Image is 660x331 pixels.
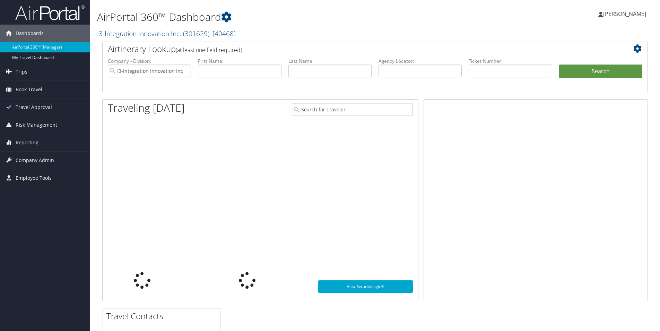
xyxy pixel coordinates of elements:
[16,116,57,134] span: Risk Management
[108,58,191,65] label: Company - Division:
[469,58,552,65] label: Ticket Number:
[15,5,85,21] img: airportal-logo.png
[97,29,236,38] a: I3-Integration Innovation Inc.
[106,310,220,322] h2: Travel Contacts
[292,103,413,116] input: Search for Traveler
[598,3,653,24] a: [PERSON_NAME]
[318,280,413,293] a: View SecurityLogic®
[198,58,281,65] label: First Name:
[108,43,597,55] h2: Airtinerary Lookup
[16,99,52,116] span: Travel Approval
[176,46,242,54] span: (at least one field required)
[603,10,646,18] span: [PERSON_NAME]
[16,169,52,187] span: Employee Tools
[16,134,38,151] span: Reporting
[16,63,27,80] span: Trips
[288,58,372,65] label: Last Name:
[379,58,462,65] label: Agency Locator:
[16,81,42,98] span: Book Travel
[16,25,44,42] span: Dashboards
[16,152,54,169] span: Company Admin
[209,29,236,38] span: , [ 40468 ]
[97,10,468,24] h1: AirPortal 360™ Dashboard
[559,65,642,78] button: Search
[108,101,185,115] h1: Traveling [DATE]
[183,29,209,38] span: ( 301629 )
